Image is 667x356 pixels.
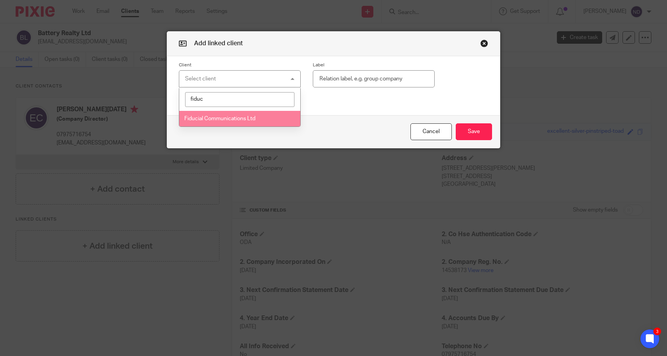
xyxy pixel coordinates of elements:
span: Fiducial Communications Ltd [184,116,255,121]
label: Client [179,62,301,68]
button: Save [456,123,492,140]
label: Label [313,62,435,68]
button: Cancel [410,123,452,140]
input: Search options... [185,92,294,107]
div: Select client [185,76,216,82]
input: Relation label, e.g. group company [313,70,435,88]
span: Add linked client [194,40,243,46]
div: 3 [653,328,661,335]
